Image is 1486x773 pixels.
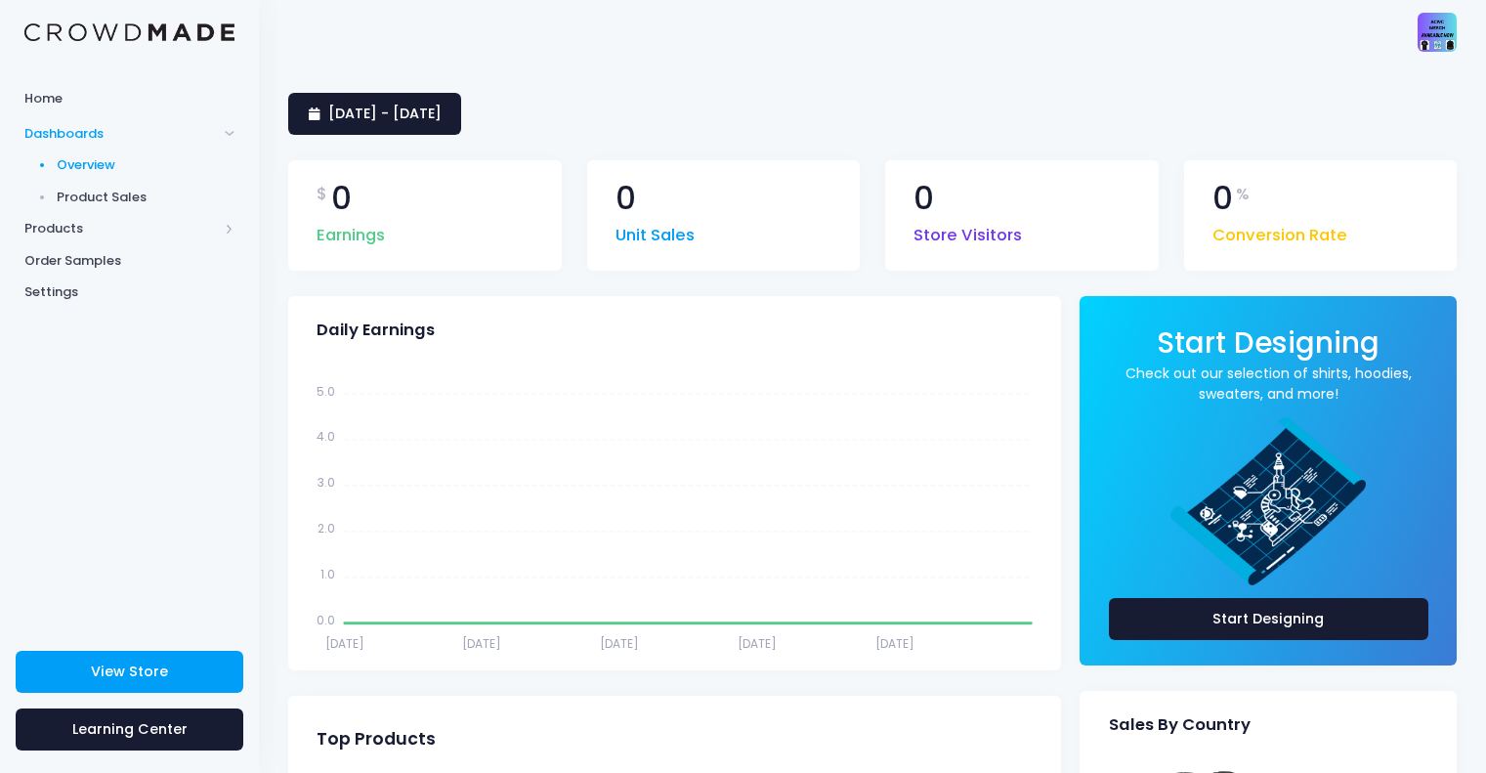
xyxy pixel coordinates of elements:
[1157,339,1380,358] a: Start Designing
[91,662,168,681] span: View Store
[318,520,335,537] tspan: 2.0
[24,23,234,42] img: Logo
[1109,364,1428,405] a: Check out our selection of shirts, hoodies, sweaters, and more!
[331,183,352,215] span: 0
[24,251,234,271] span: Order Samples
[317,382,335,399] tspan: 5.0
[913,183,934,215] span: 0
[317,729,436,750] span: Top Products
[317,612,335,628] tspan: 0.0
[320,566,335,582] tspan: 1.0
[328,104,442,123] span: [DATE] - [DATE]
[1109,715,1251,735] span: Sales By Country
[1212,214,1347,248] span: Conversion Rate
[600,634,639,651] tspan: [DATE]
[24,89,234,108] span: Home
[72,719,188,739] span: Learning Center
[318,474,335,491] tspan: 3.0
[1109,598,1428,640] a: Start Designing
[462,634,501,651] tspan: [DATE]
[738,634,777,651] tspan: [DATE]
[317,428,335,445] tspan: 4.0
[616,183,636,215] span: 0
[288,93,461,135] a: [DATE] - [DATE]
[913,214,1022,248] span: Store Visitors
[1212,183,1233,215] span: 0
[875,634,914,651] tspan: [DATE]
[57,188,235,207] span: Product Sales
[24,124,218,144] span: Dashboards
[1157,322,1380,363] span: Start Designing
[24,282,234,302] span: Settings
[616,214,695,248] span: Unit Sales
[57,155,235,175] span: Overview
[325,634,364,651] tspan: [DATE]
[317,214,385,248] span: Earnings
[24,219,218,238] span: Products
[16,709,243,751] a: Learning Center
[317,183,327,206] span: $
[16,651,243,693] a: View Store
[1418,13,1457,52] img: User
[1236,183,1250,206] span: %
[317,321,435,340] span: Daily Earnings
